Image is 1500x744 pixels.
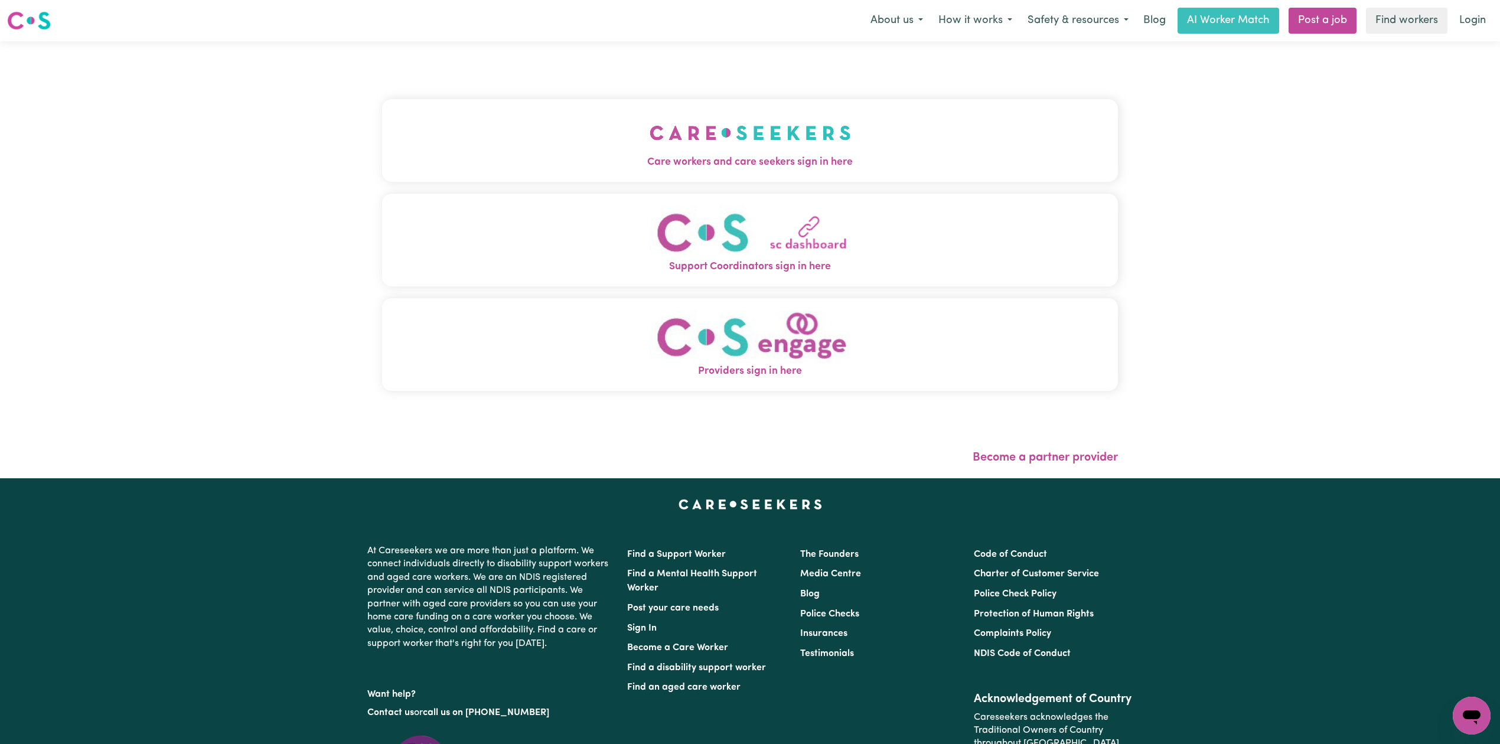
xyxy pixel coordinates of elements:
button: About us [863,8,931,33]
a: Post your care needs [627,603,719,613]
a: Login [1452,8,1493,34]
a: NDIS Code of Conduct [974,649,1071,658]
button: Care workers and care seekers sign in here [382,99,1118,182]
span: Providers sign in here [382,364,1118,379]
a: Find workers [1366,8,1447,34]
button: Support Coordinators sign in here [382,194,1118,286]
span: Support Coordinators sign in here [382,259,1118,275]
a: AI Worker Match [1178,8,1279,34]
a: Code of Conduct [974,550,1047,559]
a: Complaints Policy [974,629,1051,638]
a: Police Check Policy [974,589,1056,599]
a: Become a partner provider [973,452,1118,464]
a: Sign In [627,624,657,633]
p: At Careseekers we are more than just a platform. We connect individuals directly to disability su... [367,540,613,655]
a: Insurances [800,629,847,638]
a: Post a job [1289,8,1356,34]
a: Find a disability support worker [627,663,766,673]
a: Find an aged care worker [627,683,741,692]
button: How it works [931,8,1020,33]
button: Safety & resources [1020,8,1136,33]
a: Police Checks [800,609,859,619]
a: Careseekers home page [679,500,822,509]
p: Want help? [367,683,613,701]
a: Find a Mental Health Support Worker [627,569,757,593]
a: The Founders [800,550,859,559]
iframe: Button to launch messaging window [1453,697,1491,735]
span: Care workers and care seekers sign in here [382,155,1118,170]
a: Blog [1136,8,1173,34]
a: Blog [800,589,820,599]
a: Contact us [367,708,414,717]
a: Testimonials [800,649,854,658]
a: Protection of Human Rights [974,609,1094,619]
p: or [367,701,613,724]
a: Become a Care Worker [627,643,728,652]
h2: Acknowledgement of Country [974,692,1133,706]
a: Media Centre [800,569,861,579]
img: Careseekers logo [7,10,51,31]
button: Providers sign in here [382,298,1118,391]
a: Careseekers logo [7,7,51,34]
a: Find a Support Worker [627,550,726,559]
a: call us on [PHONE_NUMBER] [423,708,549,717]
a: Charter of Customer Service [974,569,1099,579]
